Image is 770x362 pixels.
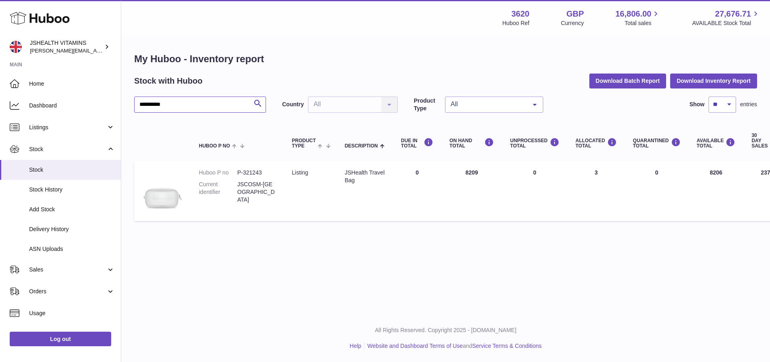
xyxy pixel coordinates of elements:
[199,181,237,204] dt: Current identifier
[128,326,764,334] p: All Rights Reserved. Copyright 2025 - [DOMAIN_NAME]
[690,101,705,108] label: Show
[29,206,115,213] span: Add Stock
[393,161,441,221] td: 0
[350,343,361,349] a: Help
[624,19,660,27] span: Total sales
[441,161,502,221] td: 8209
[10,332,111,346] a: Log out
[29,245,115,253] span: ASN Uploads
[715,8,751,19] span: 27,676.71
[502,161,567,221] td: 0
[134,53,757,65] h1: My Huboo - Inventory report
[29,80,115,88] span: Home
[449,100,527,108] span: All
[472,343,542,349] a: Service Terms & Conditions
[561,19,584,27] div: Currency
[237,169,276,177] dd: P-321243
[29,145,106,153] span: Stock
[237,181,276,204] dd: JSCOSM-[GEOGRAPHIC_DATA]
[566,8,584,19] strong: GBP
[345,143,378,149] span: Description
[567,161,625,221] td: 3
[697,138,736,149] div: AVAILABLE Total
[29,225,115,233] span: Delivery History
[29,309,115,317] span: Usage
[689,161,744,221] td: 8206
[199,143,230,149] span: Huboo P no
[511,8,530,19] strong: 3620
[615,8,660,27] a: 16,806.00 Total sales
[142,169,183,211] img: product image
[510,138,559,149] div: UNPROCESSED Total
[282,101,304,108] label: Country
[367,343,463,349] a: Website and Dashboard Terms of Use
[401,138,433,149] div: DUE IN TOTAL
[292,169,308,176] span: listing
[633,138,681,149] div: QUARANTINED Total
[589,74,667,88] button: Download Batch Report
[502,19,530,27] div: Huboo Ref
[365,342,542,350] li: and
[29,266,106,274] span: Sales
[30,47,162,54] span: [PERSON_NAME][EMAIL_ADDRESS][DOMAIN_NAME]
[29,186,115,194] span: Stock History
[29,102,115,109] span: Dashboard
[29,288,106,295] span: Orders
[199,169,237,177] dt: Huboo P no
[30,39,103,55] div: JSHEALTH VITAMINS
[449,138,494,149] div: ON HAND Total
[670,74,757,88] button: Download Inventory Report
[29,166,115,174] span: Stock
[576,138,617,149] div: ALLOCATED Total
[134,76,203,86] h2: Stock with Huboo
[615,8,651,19] span: 16,806.00
[655,169,658,176] span: 0
[692,8,760,27] a: 27,676.71 AVAILABLE Stock Total
[740,101,757,108] span: entries
[292,138,316,149] span: Product Type
[10,41,22,53] img: francesca@jshealthvitamins.com
[692,19,760,27] span: AVAILABLE Stock Total
[29,124,106,131] span: Listings
[345,169,385,184] div: JSHealth Travel Bag
[414,97,441,112] label: Product Type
